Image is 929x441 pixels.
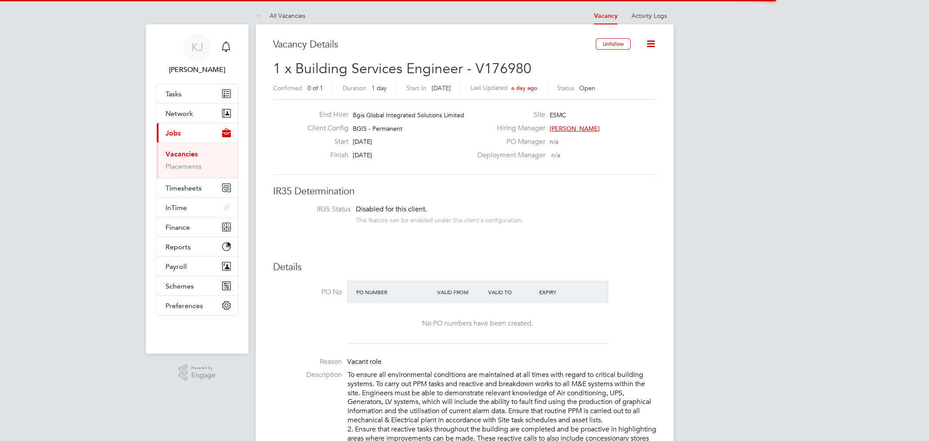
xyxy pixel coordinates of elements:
[156,33,238,75] a: KJ[PERSON_NAME]
[166,262,187,271] span: Payroll
[551,151,560,159] span: n/a
[191,41,203,53] span: KJ
[435,284,486,300] div: Valid From
[273,185,656,198] h3: IR35 Determination
[372,84,387,92] span: 1 day
[343,84,366,92] label: Duration
[472,137,545,146] label: PO Manager
[301,124,348,133] label: Client Config
[166,282,194,290] span: Schemes
[353,138,372,146] span: [DATE]
[594,12,618,20] a: Vacancy
[273,38,596,51] h3: Vacancy Details
[146,24,249,354] nav: Main navigation
[157,123,238,142] button: Jobs
[301,137,348,146] label: Start
[166,90,182,98] span: Tasks
[557,84,574,92] label: Status
[472,124,545,133] label: Hiring Manager
[166,162,202,170] a: Placements
[353,111,464,119] span: Bgis Global Integrated Solutions Limited
[256,12,305,20] a: All Vacancies
[470,84,508,92] label: Last Updated
[356,205,427,214] span: Disabled for this client.
[166,302,203,310] span: Preferences
[353,125,402,132] span: BGIS - Permanent
[353,151,372,159] span: [DATE]
[273,357,342,366] label: Reason
[537,284,588,300] div: Expiry
[157,104,238,123] button: Network
[166,204,187,212] span: InTime
[301,110,348,119] label: End Hirer
[282,205,351,214] label: IR35 Status
[166,109,193,118] span: Network
[191,364,216,372] span: Powered by
[356,214,523,224] div: This feature can be enabled under this client's configuration.
[157,296,238,315] button: Preferences
[166,150,198,158] a: Vacancies
[472,110,545,119] label: Site
[157,198,238,217] button: InTime
[157,257,238,276] button: Payroll
[166,184,202,192] span: Timesheets
[179,364,216,381] a: Powered byEngage
[157,178,238,197] button: Timesheets
[273,84,302,92] label: Confirmed
[166,223,190,231] span: Finance
[550,111,566,119] span: ESMC
[472,151,545,160] label: Deployment Manager
[273,370,342,380] label: Description
[157,142,238,178] div: Jobs
[273,261,656,274] h3: Details
[191,372,216,379] span: Engage
[432,84,451,92] span: [DATE]
[406,84,426,92] label: Start In
[632,12,667,20] a: Activity Logs
[157,237,238,256] button: Reports
[166,129,181,137] span: Jobs
[347,357,382,366] span: Vacant role
[166,243,191,251] span: Reports
[301,151,348,160] label: Finish
[156,324,238,338] img: fastbook-logo-retina.png
[157,276,238,295] button: Schemes
[511,84,537,92] span: a day ago
[550,138,558,146] span: n/a
[273,60,531,77] span: 1 x Building Services Engineer - V176980
[157,217,238,237] button: Finance
[156,64,238,75] span: Kyle Johnson
[486,284,537,300] div: Valid To
[354,284,436,300] div: PO Number
[307,84,323,92] span: 0 of 1
[579,84,595,92] span: Open
[596,38,631,50] button: Unfollow
[356,319,600,328] div: No PO numbers have been created.
[550,125,600,132] span: [PERSON_NAME]
[157,84,238,103] a: Tasks
[273,288,342,297] label: PO No
[156,324,238,338] a: Go to home page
